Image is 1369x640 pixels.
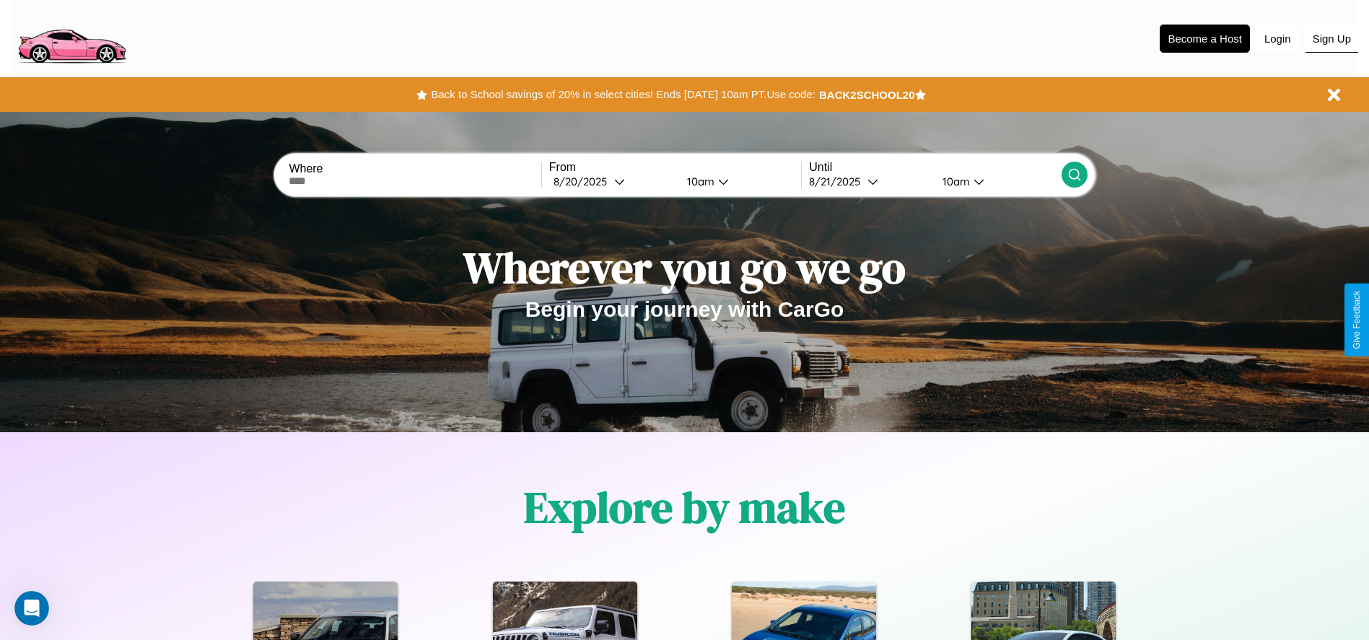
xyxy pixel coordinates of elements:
img: logo [11,7,132,67]
div: 8 / 21 / 2025 [809,175,867,188]
button: 8/20/2025 [549,174,675,189]
div: 10am [935,175,974,188]
div: Give Feedback [1352,291,1362,349]
label: From [549,161,801,174]
b: BACK2SCHOOL20 [819,89,915,101]
label: Where [289,162,541,175]
button: 10am [931,174,1062,189]
label: Until [809,161,1061,174]
div: 8 / 20 / 2025 [554,175,614,188]
div: 10am [680,175,718,188]
button: Login [1257,25,1298,52]
button: Sign Up [1305,25,1358,53]
button: Become a Host [1160,25,1250,53]
iframe: Intercom live chat [14,591,49,626]
button: 10am [675,174,802,189]
button: Back to School savings of 20% in select cities! Ends [DATE] 10am PT.Use code: [427,84,818,105]
h1: Explore by make [524,478,845,537]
